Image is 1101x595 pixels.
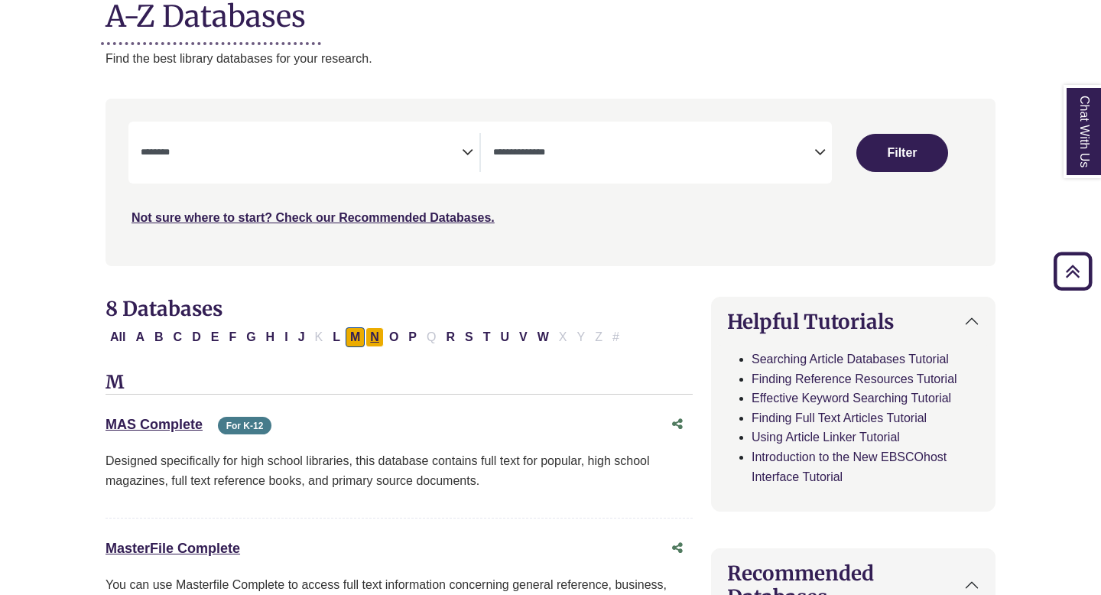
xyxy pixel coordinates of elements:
[169,327,187,347] button: Filter Results C
[242,327,260,347] button: Filter Results G
[106,541,240,556] a: MasterFile Complete
[280,327,292,347] button: Filter Results I
[106,296,222,321] span: 8 Databases
[533,327,554,347] button: Filter Results W
[1048,261,1097,281] a: Back to Top
[441,327,460,347] button: Filter Results R
[479,327,495,347] button: Filter Results T
[206,327,224,347] button: Filter Results E
[131,327,149,347] button: Filter Results A
[752,353,949,366] a: Searching Article Databases Tutorial
[328,327,345,347] button: Filter Results L
[106,451,693,490] p: Designed specifically for high school libraries, this database contains full text for popular, hi...
[662,534,693,563] button: Share this database
[132,211,495,224] a: Not sure where to start? Check our Recommended Databases.
[752,411,927,424] a: Finding Full Text Articles Tutorial
[856,134,948,172] button: Submit for Search Results
[187,327,206,347] button: Filter Results D
[294,327,310,347] button: Filter Results J
[495,327,514,347] button: Filter Results U
[404,327,421,347] button: Filter Results P
[106,372,693,395] h3: M
[752,450,947,483] a: Introduction to the New EBSCOhost Interface Tutorial
[515,327,532,347] button: Filter Results V
[106,330,625,343] div: Alpha-list to filter by first letter of database name
[365,327,384,347] button: Filter Results N
[752,431,900,444] a: Using Article Linker Tutorial
[752,392,951,405] a: Effective Keyword Searching Tutorial
[712,297,995,346] button: Helpful Tutorials
[460,327,478,347] button: Filter Results S
[106,49,995,69] p: Find the best library databases for your research.
[385,327,403,347] button: Filter Results O
[261,327,280,347] button: Filter Results H
[493,148,814,160] textarea: Search
[141,148,462,160] textarea: Search
[224,327,241,347] button: Filter Results F
[662,410,693,439] button: Share this database
[106,99,995,265] nav: Search filters
[150,327,168,347] button: Filter Results B
[106,417,203,432] a: MAS Complete
[218,417,271,434] span: For K-12
[752,372,957,385] a: Finding Reference Resources Tutorial
[346,327,365,347] button: Filter Results M
[106,327,130,347] button: All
